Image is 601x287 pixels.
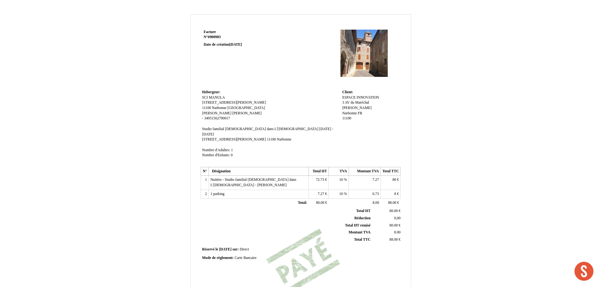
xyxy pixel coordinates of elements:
[212,106,227,110] span: Narbonne
[227,106,265,110] span: [GEOGRAPHIC_DATA]
[202,153,230,157] span: Nombre d'Enfants:
[356,209,370,213] span: Total HT
[309,167,328,176] th: Total HT
[342,111,357,115] span: Narbonne
[349,230,370,234] span: Montant TVA
[267,137,276,141] span: 11100
[354,216,370,220] span: Réduction
[202,247,218,251] span: Réservé le
[204,116,230,120] span: 34951562700017
[204,30,216,34] span: Facture
[201,167,209,176] th: N°
[309,176,328,190] td: €
[356,95,379,100] span: INNOVATION
[298,201,307,205] span: Total:
[277,137,291,141] span: Narbonne
[210,192,224,196] span: 1 parking
[202,100,266,105] span: [STREET_ADDRESS][PERSON_NAME]
[339,192,343,196] span: 10
[210,178,296,187] span: Nuitées - Studio familial [DEMOGRAPHIC_DATA] dans L'[DEMOGRAPHIC_DATA] - [PERSON_NAME]
[316,201,324,205] span: 80.00
[202,95,225,100] span: SCI MANULA
[342,90,353,94] span: Client:
[394,216,400,220] span: 0,00
[392,178,396,182] span: 80
[318,192,324,196] span: 7.27
[381,198,401,207] td: €
[390,223,398,227] span: 80.00
[316,178,324,182] span: 72.73
[309,198,328,207] td: €
[202,90,221,94] span: Hebergeur:
[381,167,401,176] th: Total TTC
[202,148,230,152] span: Nombre d'Adultes:
[202,116,203,120] span: -
[201,176,209,190] td: 1
[229,43,242,47] span: [DATE]
[345,223,370,227] span: Total HT remisé
[233,247,239,251] span: sur:
[373,192,379,196] span: 0.73
[234,256,256,260] span: Carte Bancaire
[354,238,370,242] span: Total TTC
[339,178,343,182] span: 10
[342,116,351,120] span: 11100
[231,153,233,157] span: 0
[231,148,233,152] span: 1
[358,111,362,115] span: FR
[394,230,400,234] span: 8.00
[202,137,266,141] span: [STREET_ADDRESS][PERSON_NAME]
[232,111,262,115] span: [PERSON_NAME]
[342,100,372,110] span: 3 AV du Maréchal [PERSON_NAME]
[373,178,379,182] span: 7.27
[329,176,349,190] td: %
[329,190,349,198] td: %
[204,35,279,40] strong: N°
[202,106,211,110] span: 11100
[349,167,380,176] th: Montant TVA
[201,190,209,198] td: 2
[381,190,401,198] td: €
[574,262,593,281] div: Ouvrir le chat
[372,236,402,244] td: €
[329,30,399,77] img: logo
[219,247,231,251] span: [DATE]
[373,201,379,205] span: 8.00
[202,111,232,115] span: [PERSON_NAME]
[372,222,402,229] td: €
[390,238,398,242] span: 88.00
[209,167,309,176] th: Désignation
[204,43,242,47] strong: Date de création
[309,190,328,198] td: €
[208,35,221,39] span: 6900983
[329,167,349,176] th: TVA
[202,256,234,260] span: Mode de règlement:
[388,201,396,205] span: 88.00
[342,95,356,100] span: ESPACE
[372,208,402,215] td: €
[202,127,318,131] span: Studio familial [DEMOGRAPHIC_DATA] dans L'[DEMOGRAPHIC_DATA]
[381,176,401,190] td: €
[240,247,249,251] span: Direct
[394,192,396,196] span: 8
[202,127,333,136] span: [DATE] - [DATE]
[390,209,398,213] span: 80.00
